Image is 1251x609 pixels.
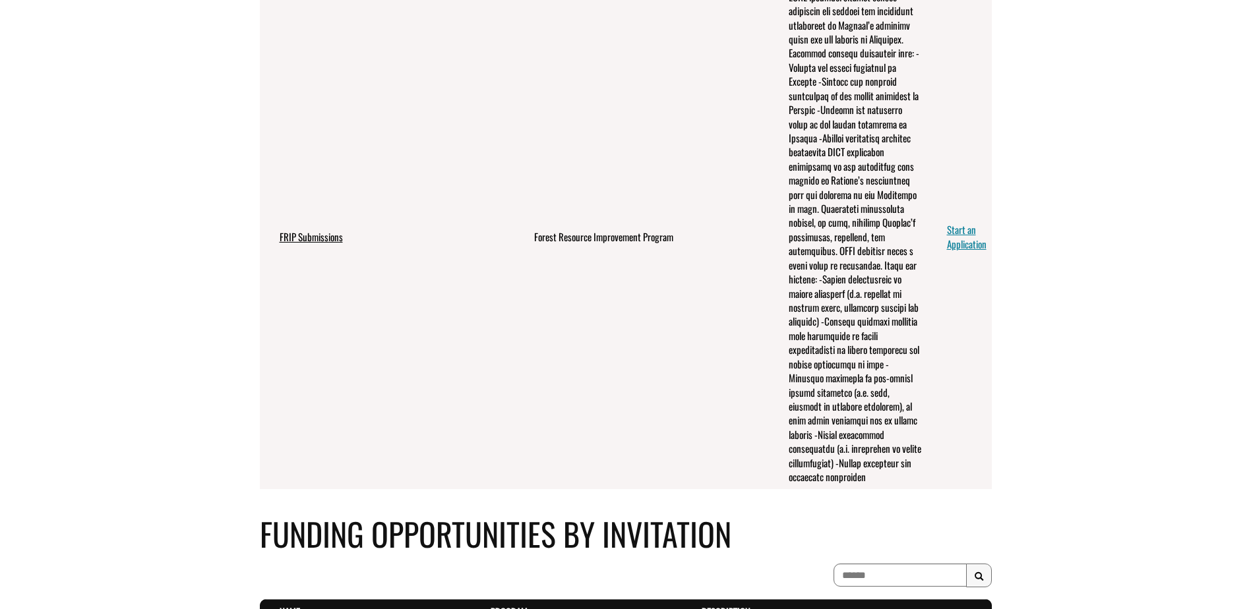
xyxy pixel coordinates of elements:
[834,564,967,587] input: To search on partial text, use the asterisk (*) wildcard character.
[260,510,992,557] h4: Funding Opportunities By Invitation
[280,229,343,244] a: FRIP Submissions
[966,564,992,587] button: Search Results
[947,222,987,250] a: Start an Application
